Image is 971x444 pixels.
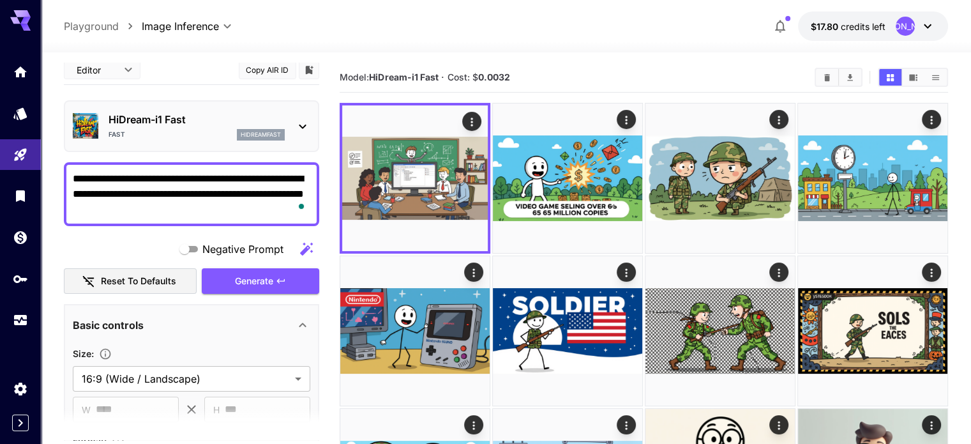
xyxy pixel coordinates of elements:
[839,69,861,86] button: Download All
[922,110,941,129] div: Actions
[922,415,941,434] div: Actions
[64,268,197,295] button: Reset to defaults
[13,381,28,397] div: Settings
[879,69,901,86] button: Show media in grid view
[493,256,642,406] img: wOCAeTxKGlVxwAAAABJRU5ErkJggg==
[202,268,319,295] button: Generate
[82,402,91,417] span: W
[478,72,510,82] b: 0.0032
[13,188,28,204] div: Library
[493,103,642,253] img: 4L7n02R1xEK10AAAAASUVORK5CYII=
[924,69,947,86] button: Show media in list view
[645,103,795,253] img: 1v6JZNWsdurJiiUP+ti5RvxfGz+PK5ypdD0AAAAASUVORK5CYII=
[878,68,948,87] div: Show media in grid viewShow media in video viewShow media in list view
[303,62,315,77] button: Add to library
[13,105,28,121] div: Models
[202,241,283,257] span: Negative Prompt
[73,318,144,333] p: Basic controls
[13,271,28,287] div: API Keys
[109,112,285,127] p: HiDream-i1 Fast
[64,19,119,34] a: Playground
[77,63,116,77] span: Editor
[448,72,510,82] span: Cost: $
[902,69,924,86] button: Show media in video view
[815,68,862,87] div: Clear AllDownload All
[94,348,117,360] button: Adjust the dimensions of the generated image by specifying its width and height in pixels, or sel...
[896,17,915,36] div: [PERSON_NAME]
[798,11,948,41] button: $17.80215[PERSON_NAME]
[464,415,483,434] div: Actions
[13,64,28,80] div: Home
[73,107,310,146] div: HiDream-i1 FastFasthidreamfast
[441,70,444,85] p: ·
[769,415,788,434] div: Actions
[798,256,947,406] img: yyuBVcIuMTsAAAAASUVORK5CYII=
[82,371,290,387] span: 16:9 (Wide / Landscape)
[239,61,296,79] button: Copy AIR ID
[213,402,220,417] span: H
[73,171,310,217] textarea: To enrich screen reader interactions, please activate Accessibility in Grammarly extension settings
[109,130,125,139] p: Fast
[342,105,488,251] img: M8UiY+KcIacAAAAASUVORK5CYII=
[13,312,28,328] div: Usage
[816,69,838,86] button: Clear All
[369,72,438,82] b: HiDream-i1 Fast
[841,21,885,32] span: credits left
[922,263,941,282] div: Actions
[142,19,219,34] span: Image Inference
[64,19,142,34] nav: breadcrumb
[340,256,490,406] img: vP0AVWXFH+IV7TAAAAAASUVORK5CYII=
[13,147,28,163] div: Playground
[73,348,94,359] span: Size :
[73,310,310,341] div: Basic controls
[645,256,795,406] img: gF+tO51U0XAAAAABJRU5ErkJggg==
[811,20,885,33] div: $17.80215
[12,415,29,431] button: Expand sidebar
[241,130,281,139] p: hidreamfast
[340,72,438,82] span: Model:
[798,103,947,253] img: SmlGH5hp0EUPqOTp3RHhfKjyvmHOKKGaF6w1F5FQJU+aETRB5unwfEZjIY8riqKynwEE3wDufLoUtbOuCrBeJIcT+H85YLJu5...
[13,229,28,245] div: Wallet
[769,110,788,129] div: Actions
[769,263,788,282] div: Actions
[617,415,636,434] div: Actions
[235,273,273,289] span: Generate
[617,110,636,129] div: Actions
[462,112,481,131] div: Actions
[464,263,483,282] div: Actions
[811,21,841,32] span: $17.80
[617,263,636,282] div: Actions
